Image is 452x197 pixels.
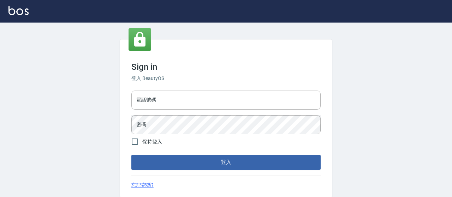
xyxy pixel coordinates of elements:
[131,75,321,82] h6: 登入 BeautyOS
[131,62,321,72] h3: Sign in
[131,155,321,170] button: 登入
[142,138,162,146] span: 保持登入
[8,6,29,15] img: Logo
[131,181,154,189] a: 忘記密碼?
